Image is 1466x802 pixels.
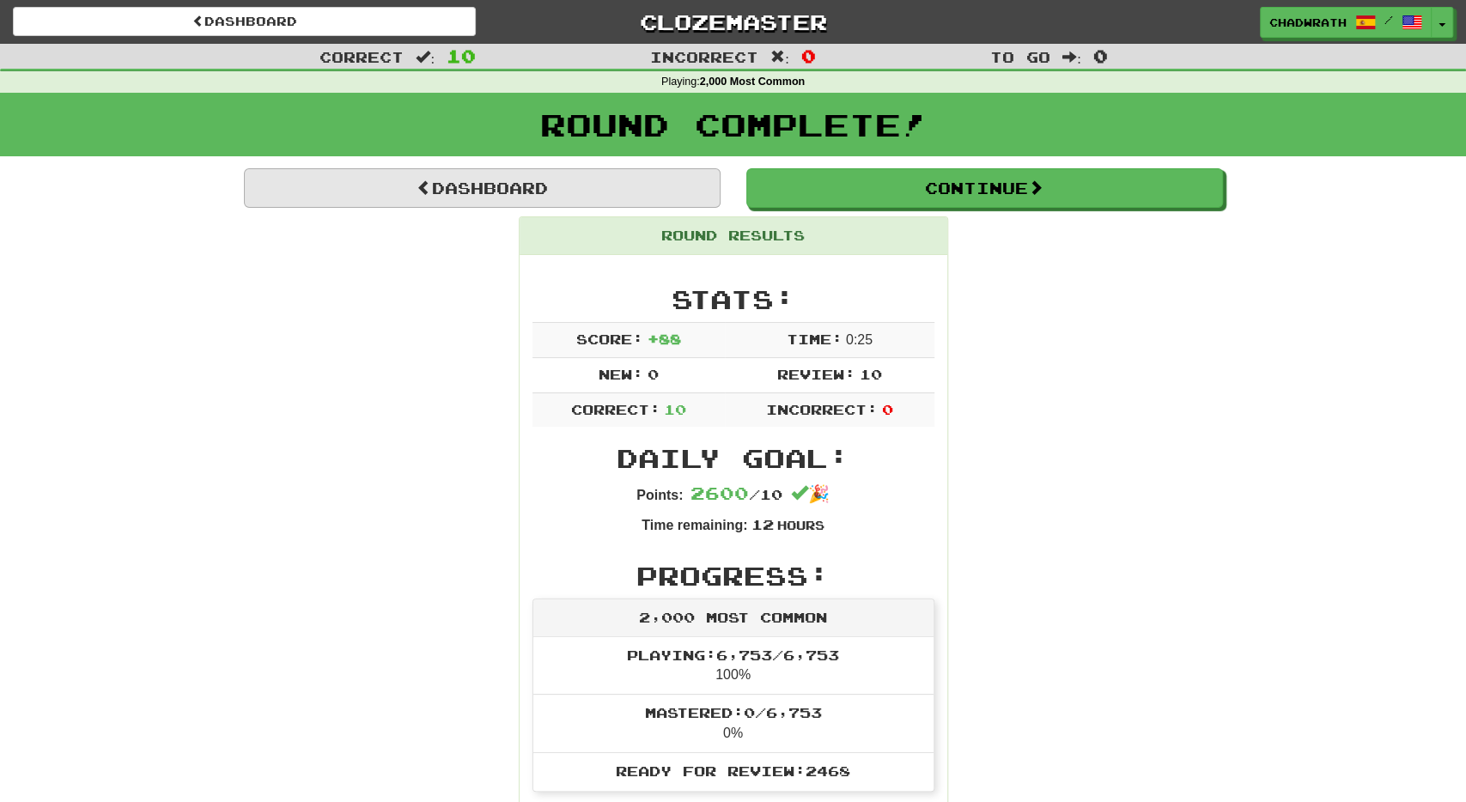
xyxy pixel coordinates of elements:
span: 2600 [690,483,749,503]
h1: Round Complete! [6,107,1460,142]
a: Dashboard [13,7,476,36]
span: : [770,50,789,64]
span: Chadwrath [1269,15,1347,30]
span: New: [599,366,643,382]
span: 0 [881,401,892,417]
a: Chadwrath / [1260,7,1432,38]
span: Correct [319,48,404,65]
span: + 88 [647,331,680,347]
span: 0 : 25 [846,332,873,347]
span: / [1384,14,1393,26]
span: Review: [777,366,855,382]
div: Round Results [520,217,947,255]
span: To go [990,48,1050,65]
span: 0 [647,366,658,382]
h2: Progress: [532,562,934,590]
li: 0% [533,694,934,753]
span: 10 [447,46,476,66]
span: Incorrect [650,48,758,65]
span: 🎉 [791,484,830,503]
h2: Stats: [532,285,934,313]
span: Incorrect: [766,401,878,417]
span: 10 [664,401,686,417]
span: / 10 [690,486,782,502]
span: Playing: 6,753 / 6,753 [627,647,839,663]
span: Correct: [570,401,660,417]
span: : [1062,50,1081,64]
h2: Daily Goal: [532,444,934,472]
li: 100% [533,637,934,696]
strong: 2,000 Most Common [700,76,805,88]
strong: Points: [636,488,683,502]
span: Score: [576,331,643,347]
div: 2,000 Most Common [533,599,934,637]
span: Mastered: 0 / 6,753 [645,704,822,720]
a: Clozemaster [502,7,964,37]
strong: Time remaining: [642,518,747,532]
span: : [416,50,435,64]
span: 0 [1093,46,1108,66]
button: Continue [746,168,1223,208]
a: Dashboard [244,168,721,208]
span: Ready for Review: 2468 [616,763,850,779]
span: 0 [801,46,816,66]
small: Hours [777,518,824,532]
span: Time: [786,331,842,347]
span: 10 [859,366,881,382]
span: 12 [751,516,773,532]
